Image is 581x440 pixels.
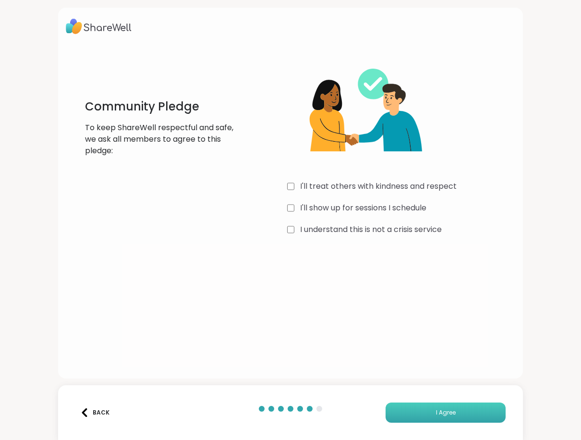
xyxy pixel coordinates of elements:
[300,224,442,235] label: I understand this is not a crisis service
[436,408,456,417] span: I Agree
[300,181,457,192] label: I'll treat others with kindness and respect
[300,202,426,214] label: I'll show up for sessions I schedule
[386,403,506,423] button: I Agree
[85,122,237,157] p: To keep ShareWell respectful and safe, we ask all members to agree to this pledge:
[80,408,109,417] div: Back
[75,403,114,423] button: Back
[66,15,132,37] img: ShareWell Logo
[85,99,237,114] h1: Community Pledge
